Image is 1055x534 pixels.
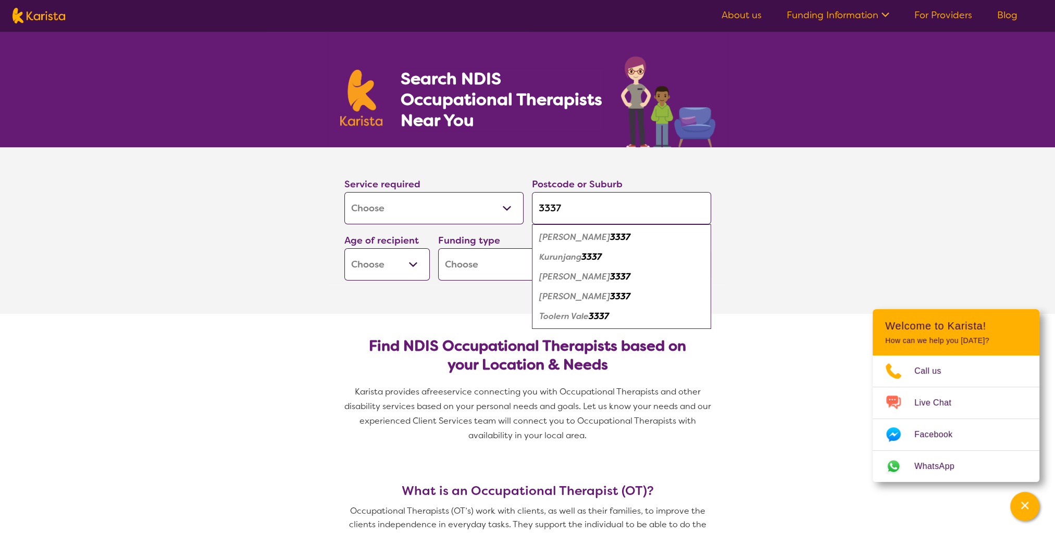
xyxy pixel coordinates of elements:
[589,311,609,322] em: 3337
[539,291,610,302] em: [PERSON_NAME]
[914,427,965,442] span: Facebook
[885,320,1027,332] h2: Welcome to Karista!
[539,251,581,262] em: Kurunjang
[353,337,703,374] h2: Find NDIS Occupational Therapists based on your Location & Needs
[539,232,610,243] em: [PERSON_NAME]
[537,267,706,287] div: Melton 3337
[340,484,715,498] h3: What is an Occupational Therapist (OT)?
[997,9,1017,21] a: Blog
[344,178,420,190] label: Service required
[914,459,967,474] span: WhatsApp
[1010,492,1039,521] button: Channel Menu
[13,8,65,23] img: Karista logo
[344,234,419,247] label: Age of recipient
[873,451,1039,482] a: Web link opens in a new tab.
[914,363,954,379] span: Call us
[610,271,630,282] em: 3337
[610,232,630,243] em: 3337
[610,291,630,302] em: 3337
[537,227,706,247] div: Harkness 3337
[532,192,711,224] input: Type
[581,251,602,262] em: 3337
[532,178,623,190] label: Postcode or Suburb
[537,307,706,326] div: Toolern Vale 3337
[722,9,762,21] a: About us
[787,9,889,21] a: Funding Information
[355,386,427,397] span: Karista provides a
[885,336,1027,345] p: How can we help you [DATE]?
[914,395,964,411] span: Live Chat
[400,68,603,131] h1: Search NDIS Occupational Therapists Near You
[537,287,706,307] div: Melton West 3337
[427,386,443,397] span: free
[438,234,500,247] label: Funding type
[537,247,706,267] div: Kurunjang 3337
[340,70,383,126] img: Karista logo
[539,271,610,282] em: [PERSON_NAME]
[344,386,713,441] span: service connecting you with Occupational Therapists and other disability services based on your p...
[914,9,972,21] a: For Providers
[873,309,1039,482] div: Channel Menu
[539,311,589,322] em: Toolern Vale
[621,56,715,147] img: occupational-therapy
[873,355,1039,482] ul: Choose channel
